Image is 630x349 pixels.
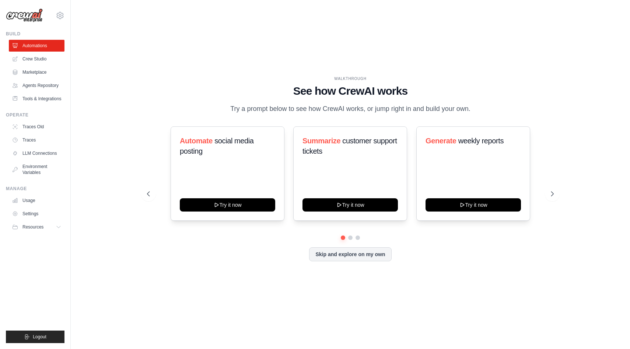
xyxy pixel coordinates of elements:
a: Crew Studio [9,53,64,65]
iframe: Chat Widget [593,314,630,349]
div: Operate [6,112,64,118]
a: Environment Variables [9,161,64,178]
div: Build [6,31,64,37]
button: Try it now [302,198,398,212]
a: Usage [9,195,64,206]
p: Try a prompt below to see how CrewAI works, or jump right in and build your own. [227,104,474,114]
a: Traces [9,134,64,146]
span: Generate [426,137,456,145]
a: Traces Old [9,121,64,133]
a: Settings [9,208,64,220]
div: WALKTHROUGH [147,76,554,81]
button: Try it now [180,198,275,212]
span: customer support tickets [302,137,397,155]
a: Agents Repository [9,80,64,91]
span: weekly reports [458,137,503,145]
h1: See how CrewAI works [147,84,554,98]
span: Logout [33,334,46,340]
a: Marketplace [9,66,64,78]
button: Skip and explore on my own [309,247,391,261]
span: Summarize [302,137,340,145]
button: Try it now [426,198,521,212]
span: Resources [22,224,43,230]
button: Resources [9,221,64,233]
a: Automations [9,40,64,52]
img: Logo [6,8,43,22]
div: Manage [6,186,64,192]
a: Tools & Integrations [9,93,64,105]
a: LLM Connections [9,147,64,159]
span: Automate [180,137,213,145]
button: Logout [6,331,64,343]
span: social media posting [180,137,254,155]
